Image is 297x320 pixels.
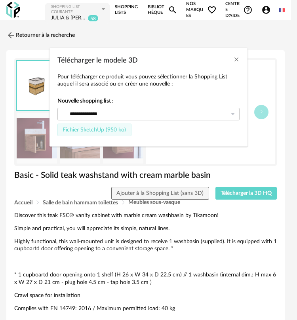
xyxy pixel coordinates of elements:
div: Télécharger le modele 3D [49,48,247,147]
button: Close [233,56,240,64]
button: Fichier SketchUp (950 ko) [57,124,131,136]
span: Télécharger le modele 3D [57,57,138,64]
p: Pour télécharger ce produit vous pouvez sélectionner la Shopping List auquel il sera associé ou e... [57,73,240,88]
strong: Nouvelle shopping list : [57,97,240,105]
span: Fichier SketchUp (950 ko) [63,127,126,133]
